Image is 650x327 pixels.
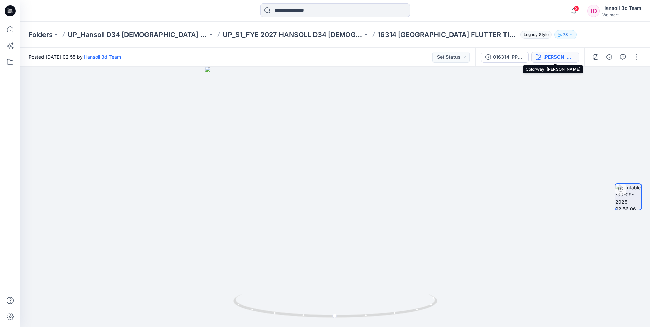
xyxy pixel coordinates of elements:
img: turntable-30-09-2025-02:56:06 [615,184,641,210]
p: 73 [563,31,568,38]
span: 2 [574,6,579,11]
div: Hansoll 3d Team [602,4,642,12]
div: Walmart [602,12,642,17]
button: Legacy Style [518,30,552,39]
button: Details [604,52,615,63]
a: UP_S1_FYE 2027 HANSOLL D34 [DEMOGRAPHIC_DATA] DRESSES [223,30,363,39]
button: [PERSON_NAME] [531,52,579,63]
button: 016314_PP_MISSY SQUARE NECK TIERED MINI [481,52,529,63]
a: UP_Hansoll D34 [DEMOGRAPHIC_DATA] Dresses [68,30,208,39]
p: 16314 [GEOGRAPHIC_DATA] FLUTTER TIER DRESS MINI INT [378,30,518,39]
span: Posted [DATE] 02:55 by [29,53,121,61]
div: H3 [587,5,600,17]
button: 73 [554,30,577,39]
a: Hansoll 3d Team [84,54,121,60]
span: Legacy Style [520,31,552,39]
div: ROSE DE FLAMANT [543,53,575,61]
a: Folders [29,30,53,39]
div: 016314_PP_MISSY SQUARE NECK TIERED MINI [493,53,524,61]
